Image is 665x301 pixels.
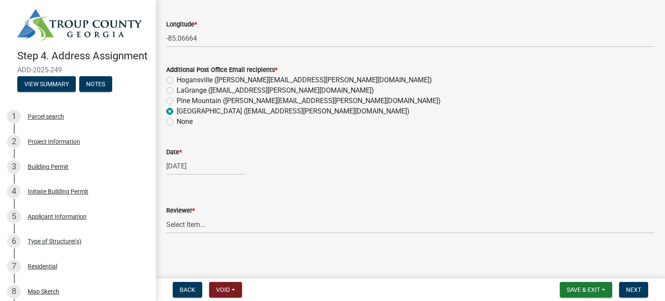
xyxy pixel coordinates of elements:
[28,288,59,295] div: Map Sketch
[7,259,21,273] div: 7
[216,286,230,293] span: Void
[28,139,80,145] div: Project Information
[166,67,278,73] label: Additional Post Office Email recipients
[7,184,21,198] div: 4
[7,135,21,149] div: 2
[166,22,197,28] label: Longitude
[7,210,21,223] div: 5
[177,75,432,85] label: Hogansville ([PERSON_NAME][EMAIL_ADDRESS][PERSON_NAME][DOMAIN_NAME])
[177,117,193,127] label: None
[17,76,76,92] button: View Summary
[79,76,112,92] button: Notes
[166,157,245,175] input: mm/dd/yyyy
[28,113,64,120] div: Parcel search
[28,238,81,244] div: Type of Structure(s)
[166,208,195,214] label: Reviewer
[17,81,76,88] wm-modal-confirm: Summary
[28,188,88,194] div: Initiate Building Permit
[166,149,182,155] label: Date
[7,110,21,123] div: 1
[28,263,57,269] div: Residential
[173,282,202,298] button: Back
[79,81,112,88] wm-modal-confirm: Notes
[177,96,441,106] label: Pine Mountain ([PERSON_NAME][EMAIL_ADDRESS][PERSON_NAME][DOMAIN_NAME])
[180,286,195,293] span: Back
[28,164,68,170] div: Building Permit
[560,282,612,298] button: Save & Exit
[17,66,139,74] span: ADD-2025-249
[177,106,410,117] label: [GEOGRAPHIC_DATA] ([EMAIL_ADDRESS][PERSON_NAME][DOMAIN_NAME])
[28,214,87,220] div: Applicant Information
[17,9,142,41] img: Troup County, Georgia
[619,282,648,298] button: Next
[17,50,149,62] h4: Step 4. Address Assignment
[567,286,600,293] span: Save & Exit
[626,286,641,293] span: Next
[177,85,374,96] label: LaGrange ([EMAIL_ADDRESS][PERSON_NAME][DOMAIN_NAME])
[209,282,242,298] button: Void
[7,285,21,298] div: 8
[7,160,21,174] div: 3
[7,234,21,248] div: 6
